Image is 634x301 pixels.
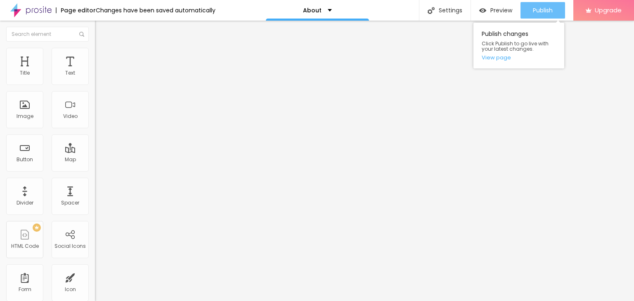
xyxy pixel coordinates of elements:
div: Icon [65,287,76,292]
div: Publish changes [473,23,564,68]
img: view-1.svg [479,7,486,14]
div: Page editor [56,7,96,13]
div: Button [17,157,33,162]
a: View page [482,55,556,60]
div: Image [17,113,33,119]
div: Map [65,157,76,162]
button: Preview [471,2,520,19]
img: Icone [428,7,435,14]
div: Text [65,70,75,76]
input: Search element [6,27,89,42]
div: Title [20,70,30,76]
span: Click Publish to go live with your latest changes. [482,41,556,52]
span: Publish [533,7,553,14]
p: About [303,7,322,13]
span: Preview [490,7,512,14]
img: Icone [79,32,84,37]
span: Upgrade [595,7,622,14]
div: Changes have been saved automatically [96,7,215,13]
div: Form [19,287,31,292]
div: Divider [17,200,33,206]
button: Publish [520,2,565,19]
div: HTML Code [11,243,39,249]
div: Spacer [61,200,79,206]
div: Social Icons [54,243,86,249]
div: Video [63,113,78,119]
